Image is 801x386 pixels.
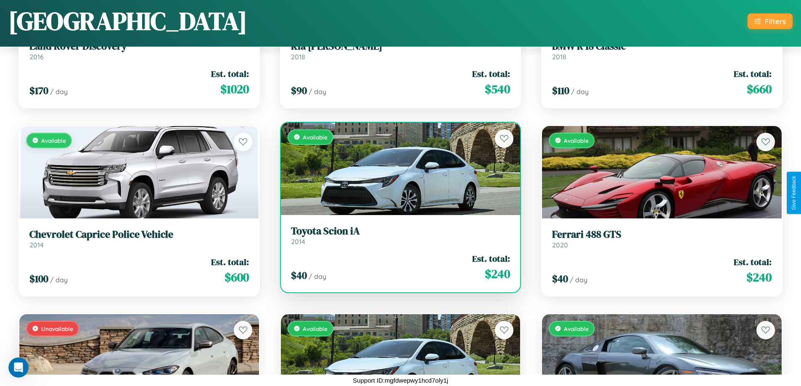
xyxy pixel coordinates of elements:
span: 2018 [552,53,566,61]
span: Est. total: [211,256,249,268]
span: $ 1020 [220,81,249,97]
a: Kia [PERSON_NAME]2018 [291,40,510,61]
span: Est. total: [734,68,772,80]
span: Est. total: [472,68,510,80]
span: / day [570,276,587,284]
h1: [GEOGRAPHIC_DATA] [8,4,247,38]
span: $ 40 [552,272,568,286]
span: Available [564,325,589,332]
a: BMW R 18 Classic2018 [552,40,772,61]
span: Est. total: [472,252,510,265]
span: / day [571,87,589,96]
div: Filters [765,17,786,26]
a: Land Rover Discovery2016 [29,40,249,61]
span: $ 90 [291,84,307,97]
span: $ 100 [29,272,48,286]
span: Est. total: [734,256,772,268]
iframe: Intercom live chat [8,357,29,378]
span: Unavailable [41,325,73,332]
span: Available [303,325,328,332]
span: $ 110 [552,84,569,97]
span: / day [309,87,326,96]
span: Available [303,134,328,141]
span: / day [309,272,326,281]
span: 2014 [29,241,44,249]
span: Available [564,137,589,144]
h3: BMW R 18 Classic [552,40,772,53]
h3: Kia [PERSON_NAME] [291,40,510,53]
span: Est. total: [211,68,249,80]
span: Available [41,137,66,144]
a: Ferrari 488 GTS2020 [552,228,772,249]
h3: Chevrolet Caprice Police Vehicle [29,228,249,241]
span: 2020 [552,241,568,249]
a: Chevrolet Caprice Police Vehicle2014 [29,228,249,249]
h3: Toyota Scion iA [291,225,510,237]
span: $ 540 [485,81,510,97]
h3: Ferrari 488 GTS [552,228,772,241]
p: Support ID: mgfdwepwy1hcd7oly1j [353,375,448,386]
a: Toyota Scion iA2014 [291,225,510,246]
span: 2018 [291,53,305,61]
span: 2016 [29,53,44,61]
span: $ 40 [291,268,307,282]
span: $ 240 [485,265,510,282]
span: $ 240 [746,269,772,286]
div: Give Feedback [791,176,797,210]
h3: Land Rover Discovery [29,40,249,53]
span: $ 660 [747,81,772,97]
span: $ 600 [225,269,249,286]
span: $ 170 [29,84,48,97]
span: / day [50,276,68,284]
span: 2014 [291,237,305,246]
span: / day [50,87,68,96]
button: Filters [748,13,793,29]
